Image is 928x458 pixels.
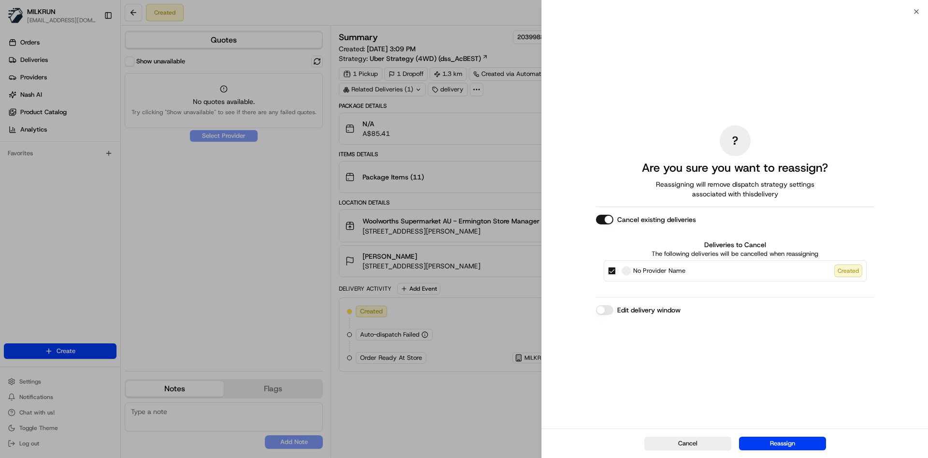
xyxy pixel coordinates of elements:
button: Cancel [644,437,731,450]
h2: Are you sure you want to reassign? [642,160,828,176]
span: No Provider Name [633,266,685,276]
span: Reassigning will remove dispatch strategy settings associated with this delivery [642,179,828,199]
label: Edit delivery window [617,305,681,315]
label: Deliveries to Cancel [604,240,867,250]
button: Reassign [739,437,826,450]
p: The following deliveries will be cancelled when reassigning [604,250,867,258]
label: Cancel existing deliveries [617,215,696,224]
div: ? [720,125,751,156]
